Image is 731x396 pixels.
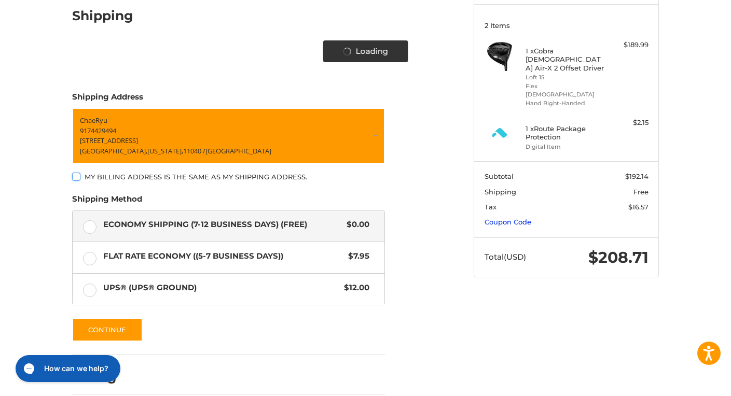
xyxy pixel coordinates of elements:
[205,146,271,155] span: [GEOGRAPHIC_DATA]
[103,219,342,231] span: Economy Shipping (7-12 Business Days) (Free)
[526,73,605,82] li: Loft 15
[72,91,143,108] legend: Shipping Address
[183,146,205,155] span: 11040 /
[80,116,95,125] span: Chae
[72,193,142,210] legend: Shipping Method
[343,250,369,262] span: $7.95
[72,8,133,24] h2: Shipping
[485,203,496,211] span: Tax
[485,252,526,262] span: Total (USD)
[625,172,649,180] span: $192.14
[72,318,143,342] button: Continue
[341,219,369,231] span: $0.00
[356,46,388,58] span: Loading
[633,188,649,196] span: Free
[526,143,605,151] li: Digital Item
[526,99,605,108] li: Hand Right-Handed
[628,203,649,211] span: $16.57
[72,108,385,164] a: Enter or select a different address
[608,40,649,50] div: $189.99
[485,218,531,226] a: Coupon Code
[80,146,147,155] span: [GEOGRAPHIC_DATA],
[72,173,385,181] label: My billing address is the same as my shipping address.
[339,282,369,294] span: $12.00
[95,116,107,125] span: Ryu
[147,146,183,155] span: [US_STATE],
[485,188,516,196] span: Shipping
[80,136,138,145] span: [STREET_ADDRESS]
[80,125,116,135] span: 9174429494
[526,82,605,99] li: Flex [DEMOGRAPHIC_DATA]
[103,250,343,262] span: Flat Rate Economy ((5-7 Business Days))
[526,47,605,72] h4: 1 x Cobra [DEMOGRAPHIC_DATA] Air-X 2 Offset Driver
[10,351,123,386] iframe: Gorgias live chat messenger
[526,124,605,142] h4: 1 x Route Package Protection
[608,118,649,128] div: $2.15
[103,282,339,294] span: UPS® (UPS® Ground)
[485,21,649,30] h3: 2 Items
[588,248,649,267] span: $208.71
[485,172,514,180] span: Subtotal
